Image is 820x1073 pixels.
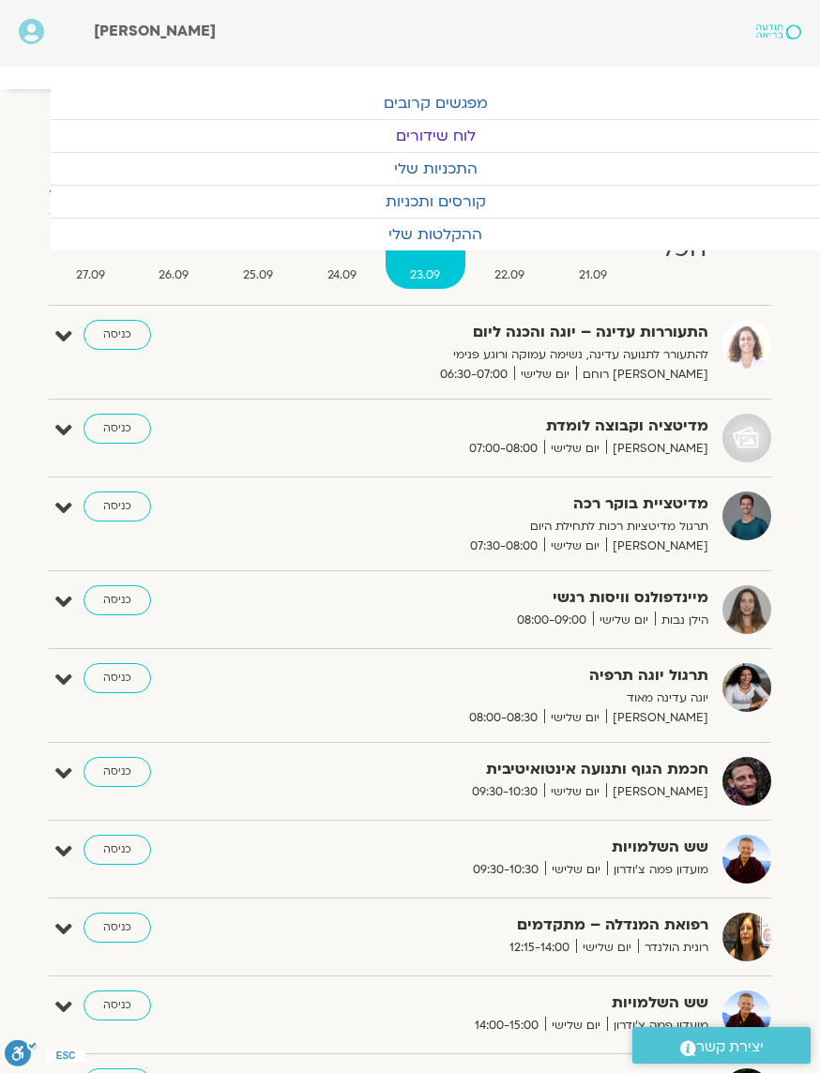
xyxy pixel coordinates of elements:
[544,708,606,728] span: יום שלישי
[302,265,382,285] span: 24.09
[218,265,298,285] span: 25.09
[84,663,151,693] a: כניסה
[545,860,607,880] span: יום שלישי
[514,365,576,385] span: יום שלישי
[503,938,576,958] span: 12:15-14:00
[305,517,708,536] p: תרגול מדיטציות רכות לתחילת היום
[305,688,708,708] p: יוגה עדינה מאוד
[635,214,732,289] a: הכל
[468,1016,545,1035] span: 14:00-15:00
[433,365,514,385] span: 06:30-07:00
[305,663,708,688] strong: תרגול יוגה תרפיה
[607,1016,708,1035] span: מועדון פמה צ'ודרון
[84,757,151,787] a: כניסה
[576,365,708,385] span: [PERSON_NAME] רוחם
[463,439,544,459] span: 07:00-08:00
[305,757,708,782] strong: חכמת הגוף ותנועה אינטואיטיבית
[305,320,708,345] strong: התעוררות עדינה – יוגה והכנה ליום
[305,345,708,365] p: להתעורר לתנועה עדינה, נשימה עמוקה ורוגע פנימי
[606,439,708,459] span: [PERSON_NAME]
[463,708,544,728] span: 08:00-08:30
[51,87,820,119] a: מפגשים קרובים
[576,938,638,958] span: יום שלישי
[94,21,216,41] span: [PERSON_NAME]
[134,265,215,285] span: 26.09
[545,1016,607,1035] span: יום שלישי
[386,265,466,285] span: 23.09
[218,214,298,289] a: ה25.09
[469,214,550,289] a: ב22.09
[84,414,151,444] a: כניסה
[544,782,606,802] span: יום שלישי
[84,990,151,1020] a: כניסה
[544,536,606,556] span: יום שלישי
[84,913,151,943] a: כניסה
[593,611,655,630] span: יום שלישי
[51,265,130,285] span: 27.09
[84,835,151,865] a: כניסה
[606,536,708,556] span: [PERSON_NAME]
[51,120,820,152] a: לוח שידורים
[655,611,708,630] span: הילן נבות
[696,1035,764,1060] span: יצירת קשר
[84,585,151,615] a: כניסה
[638,938,708,958] span: רונית הולנדר
[305,585,708,611] strong: מיינדפולנס וויסות רגשי
[554,214,632,289] a: א21.09
[84,491,151,521] a: כניסה
[305,835,708,860] strong: שש השלמויות
[554,265,632,285] span: 21.09
[606,708,708,728] span: [PERSON_NAME]
[607,860,708,880] span: מועדון פמה צ'ודרון
[466,860,545,880] span: 09:30-10:30
[305,491,708,517] strong: מדיטציית בוקר רכה
[386,214,466,289] a: ג23.09
[51,219,820,250] a: ההקלטות שלי
[302,214,382,289] a: ד24.09
[305,414,708,439] strong: מדיטציה וקבוצה לומדת
[134,214,215,289] a: ו26.09
[305,990,708,1016] strong: שש השלמויות
[84,320,151,350] a: כניסה
[632,1027,811,1064] a: יצירת קשר
[544,439,606,459] span: יום שלישי
[51,153,820,185] a: התכניות שלי
[606,782,708,802] span: [PERSON_NAME]
[510,611,593,630] span: 08:00-09:00
[51,186,820,218] a: קורסים ותכניות
[465,782,544,802] span: 09:30-10:30
[51,214,130,289] a: ש27.09
[305,913,708,938] strong: רפואת המנדלה – מתקדמים
[463,536,544,556] span: 07:30-08:00
[469,265,550,285] span: 22.09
